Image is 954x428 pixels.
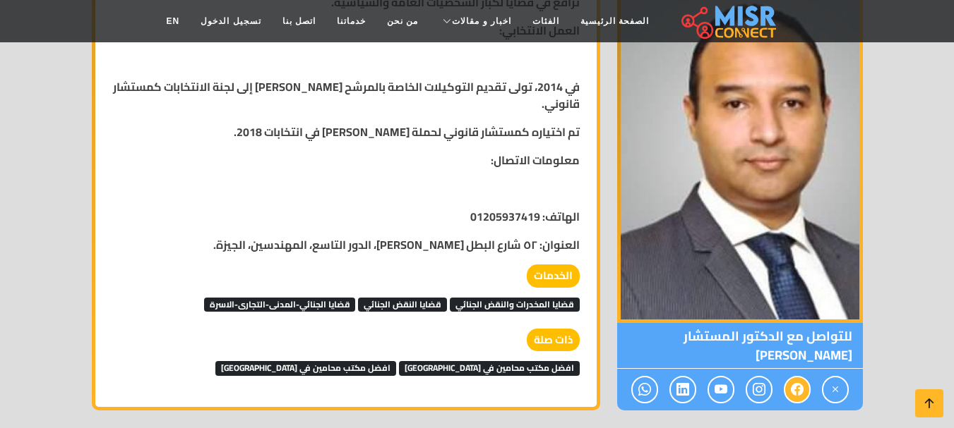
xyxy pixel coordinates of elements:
[617,323,863,369] span: للتواصل مع الدكتور المستشار [PERSON_NAME]
[326,8,376,35] a: خدماتنا
[213,234,580,255] strong: العنوان: ٥٢ شارع البطل [PERSON_NAME]، الدور التاسع، المهندسين، الجيزة.
[452,15,511,27] span: اخبار و مقالات
[358,293,447,314] a: قضايا النقض الجنائي
[450,293,580,314] a: قضايا المخدرات والنقض الجنائي
[156,8,191,35] a: EN
[215,361,396,375] span: افضل مكتب محامين في [GEOGRAPHIC_DATA]
[570,8,660,35] a: الصفحة الرئيسية
[429,8,522,35] a: اخبار و مقالات
[358,298,447,312] span: قضايا النقض الجنائي
[204,293,356,314] a: قضايا الجنائي-المدنى-التجارى-الاسرة
[491,149,580,171] strong: معلومات الاتصال:
[399,356,580,377] a: افضل مكتب محامين في [GEOGRAPHIC_DATA]
[681,4,776,39] img: main.misr_connect
[527,329,580,352] strong: ذات صلة
[399,361,580,375] span: افضل مكتب محامين في [GEOGRAPHIC_DATA]
[204,298,356,312] span: قضايا الجنائي-المدنى-التجارى-الاسرة
[190,8,271,35] a: تسجيل الدخول
[113,76,580,114] strong: في 2014، تولى تقديم التوكيلات الخاصة بالمرشح [PERSON_NAME] إلى لجنة الانتخابات كمستشار قانوني.
[272,8,326,35] a: اتصل بنا
[522,8,570,35] a: الفئات
[376,8,429,35] a: من نحن
[215,356,396,377] a: افضل مكتب محامين في [GEOGRAPHIC_DATA]
[527,264,580,288] strong: الخدمات
[450,298,580,312] span: قضايا المخدرات والنقض الجنائي
[234,121,580,142] strong: تم اختياره كمستشار قانوني لحملة [PERSON_NAME] في انتخابات 2018.
[470,206,580,227] strong: الهاتف: 01205937419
